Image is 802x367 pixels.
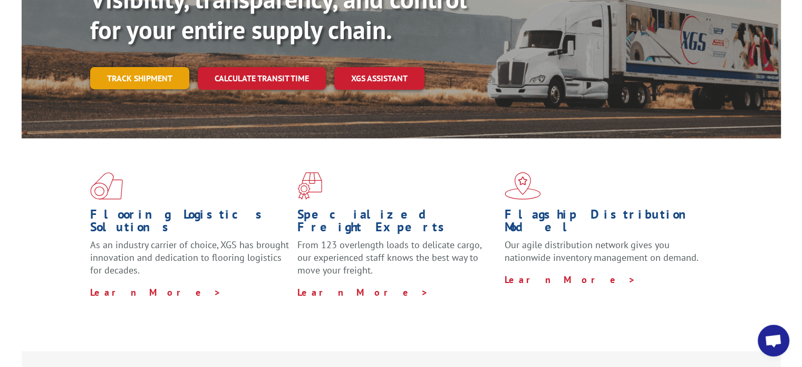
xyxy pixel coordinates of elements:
h1: Flooring Logistics Solutions [90,208,289,239]
p: From 123 overlength loads to delicate cargo, our experienced staff knows the best way to move you... [297,239,497,286]
a: Learn More > [90,286,221,298]
h1: Flagship Distribution Model [505,208,704,239]
span: As an industry carrier of choice, XGS has brought innovation and dedication to flooring logistics... [90,239,289,276]
a: XGS ASSISTANT [334,67,424,90]
span: Our agile distribution network gives you nationwide inventory management on demand. [505,239,699,264]
img: xgs-icon-total-supply-chain-intelligence-red [90,172,123,200]
a: Learn More > [505,274,636,286]
a: Track shipment [90,67,189,89]
h1: Specialized Freight Experts [297,208,497,239]
img: xgs-icon-focused-on-flooring-red [297,172,322,200]
a: Learn More > [297,286,429,298]
div: Open chat [758,325,789,356]
a: Calculate transit time [198,67,326,90]
img: xgs-icon-flagship-distribution-model-red [505,172,541,200]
